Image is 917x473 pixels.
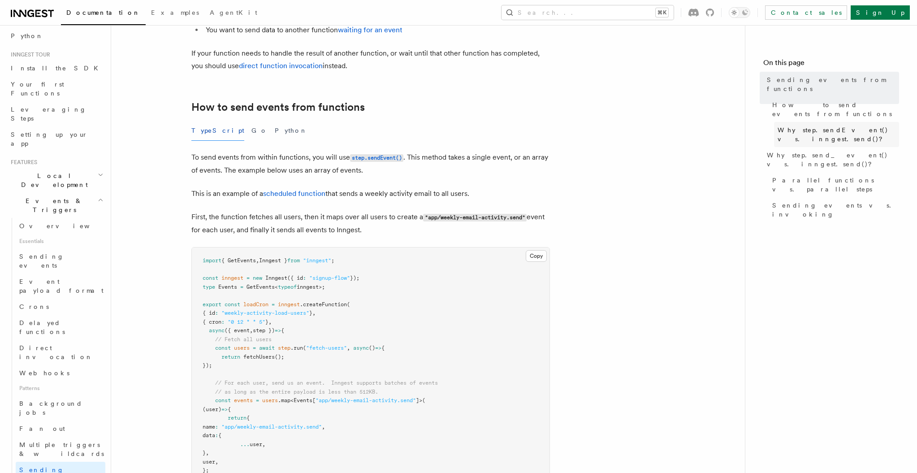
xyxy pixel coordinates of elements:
span: ]>( [416,397,425,404]
span: events [234,397,253,404]
span: Leveraging Steps [11,106,87,122]
span: fetchUsers [243,354,275,360]
a: Why step.send_event() vs. inngest.send()? [763,147,899,172]
span: async [209,327,225,334]
a: direct function invocation [239,61,323,70]
a: waiting for an event [338,26,402,34]
span: "app/weekly-email-activity.send" [221,424,322,430]
a: How to send events from functions [191,101,365,113]
a: Python [7,28,105,44]
a: Install the SDK [7,60,105,76]
p: First, the function fetches all users, then it maps over all users to create a event for each use... [191,211,550,236]
a: Parallel functions vs. parallel steps [769,172,899,197]
a: Contact sales [765,5,847,20]
span: Documentation [66,9,140,16]
span: , [322,424,325,430]
span: }); [203,362,212,369]
a: Delayed functions [16,315,105,340]
span: ... [240,441,250,447]
span: { cron [203,319,221,325]
span: [ [312,397,316,404]
span: Python [11,32,43,39]
span: Crons [19,303,49,310]
a: step.sendEvent() [350,153,403,161]
span: Event payload format [19,278,104,294]
span: Parallel functions vs. parallel steps [772,176,899,194]
span: , [250,327,253,334]
button: Local Development [7,168,105,193]
span: "fetch-users" [306,345,347,351]
span: Examples [151,9,199,16]
span: How to send events from functions [772,100,899,118]
span: (); [275,354,284,360]
a: Background jobs [16,395,105,421]
span: { [247,415,250,421]
button: Copy [526,250,547,262]
a: How to send events from functions [769,97,899,122]
a: Setting up your app [7,126,105,152]
span: "weekly-activity-load-users" [221,310,309,316]
span: user [203,459,215,465]
span: { [228,406,231,412]
span: const [215,397,231,404]
span: "signup-flow" [309,275,350,281]
a: Webhooks [16,365,105,381]
span: Essentials [16,234,105,248]
a: Why step.sendEvent() vs. inngest.send()? [774,122,899,147]
a: Sign Up [851,5,910,20]
span: Your first Functions [11,81,64,97]
span: Sending events from functions [767,75,899,93]
button: Toggle dark mode [729,7,750,18]
span: inngest [221,275,243,281]
code: "app/weekly-email-activity.send" [423,214,527,221]
span: } [265,319,268,325]
span: GetEvents [247,284,275,290]
span: Setting up your app [11,131,88,147]
span: => [275,327,281,334]
a: scheduled function [263,189,325,198]
span: loadCron [243,301,268,308]
span: , [347,345,350,351]
a: Event payload format [16,273,105,299]
span: await [259,345,275,351]
span: Sending events vs. invoking [772,201,899,219]
span: const [203,275,218,281]
code: step.sendEvent() [350,154,403,162]
span: => [221,406,228,412]
a: AgentKit [204,3,263,24]
kbd: ⌘K [656,8,668,17]
span: { id [203,310,215,316]
span: = [253,345,256,351]
span: { GetEvents [221,257,256,264]
span: , [312,310,316,316]
span: step [278,345,290,351]
span: Fan out [19,425,65,432]
a: Overview [16,218,105,234]
span: { [218,432,221,438]
span: => [375,345,381,351]
a: Sending events from functions [763,72,899,97]
span: user [250,441,262,447]
span: Direct invocation [19,344,93,360]
span: .createFunction [300,301,347,308]
span: : [221,319,225,325]
span: users [262,397,278,404]
span: inngest [278,301,300,308]
span: Why step.send_event() vs. inngest.send()? [767,151,899,169]
button: Python [275,121,307,141]
a: Crons [16,299,105,315]
a: Examples [146,3,204,24]
span: users [234,345,250,351]
a: Fan out [16,421,105,437]
p: If your function needs to handle the result of another function, or wait until that other functio... [191,47,550,72]
span: Multiple triggers & wildcards [19,441,104,457]
span: Patterns [16,381,105,395]
span: async [353,345,369,351]
span: < [275,284,278,290]
span: .map [278,397,290,404]
span: const [225,301,240,308]
span: // For each user, send us an event. Inngest supports batches of events [215,380,438,386]
span: Events [218,284,237,290]
span: , [262,441,265,447]
span: { [381,345,385,351]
